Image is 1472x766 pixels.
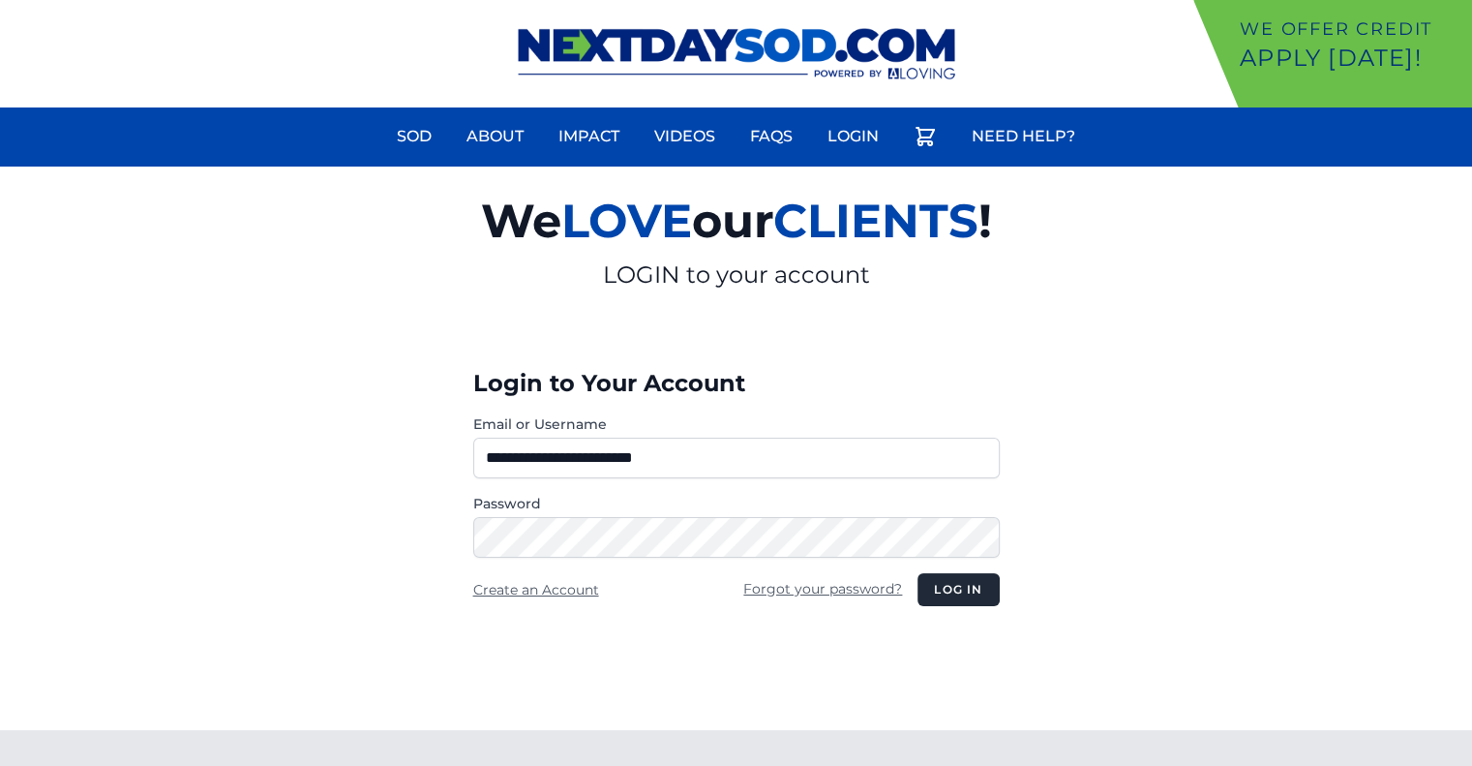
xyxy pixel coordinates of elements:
p: Apply [DATE]! [1240,43,1464,74]
label: Password [473,494,1000,513]
a: Impact [547,113,631,160]
p: LOGIN to your account [256,260,1217,291]
h3: Login to Your Account [473,368,1000,399]
a: Need Help? [960,113,1087,160]
a: About [455,113,535,160]
span: CLIENTS [773,193,978,249]
a: Sod [385,113,443,160]
a: Forgot your password? [743,580,902,597]
p: We offer Credit [1240,15,1464,43]
a: Videos [643,113,727,160]
label: Email or Username [473,414,1000,434]
button: Log in [917,573,999,606]
a: Create an Account [473,581,599,598]
h2: We our ! [256,182,1217,260]
a: FAQs [738,113,804,160]
a: Login [816,113,890,160]
span: LOVE [561,193,692,249]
